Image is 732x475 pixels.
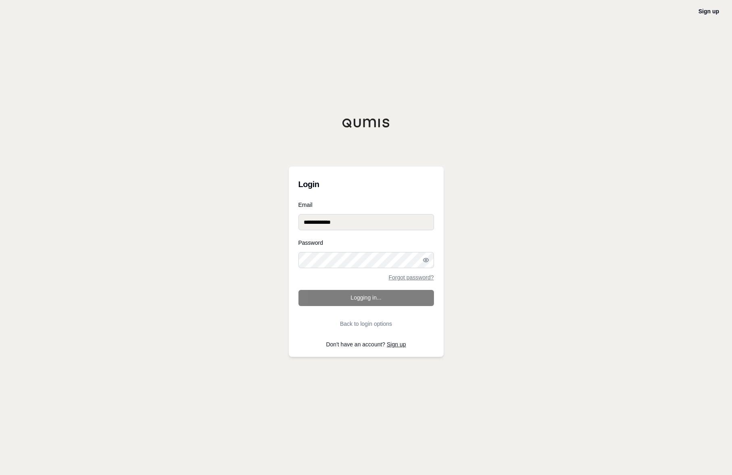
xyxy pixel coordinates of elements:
h3: Login [298,176,434,192]
a: Sign up [699,8,719,15]
img: Qumis [342,118,390,128]
a: Forgot password? [388,275,434,280]
button: Back to login options [298,316,434,332]
label: Password [298,240,434,246]
label: Email [298,202,434,208]
p: Don't have an account? [298,342,434,347]
a: Sign up [387,341,406,348]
